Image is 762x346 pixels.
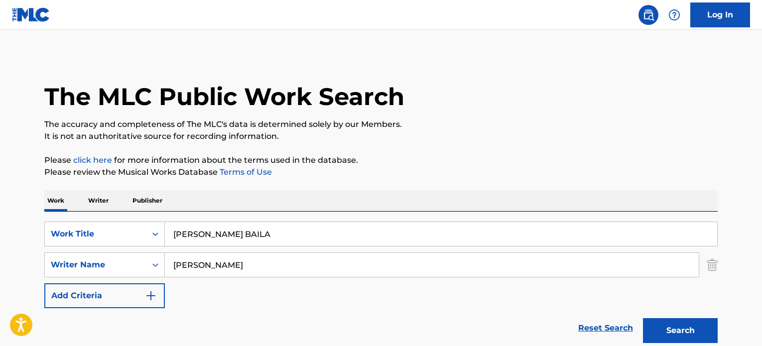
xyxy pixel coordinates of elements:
a: Terms of Use [218,167,272,177]
h1: The MLC Public Work Search [44,82,404,112]
img: 9d2ae6d4665cec9f34b9.svg [145,290,157,302]
button: Add Criteria [44,283,165,308]
img: search [642,9,654,21]
div: Help [664,5,684,25]
a: Reset Search [573,317,638,339]
p: It is not an authoritative source for recording information. [44,130,718,142]
img: Delete Criterion [707,252,718,277]
a: click here [73,155,112,165]
a: Public Search [638,5,658,25]
img: help [668,9,680,21]
div: Work Title [51,228,140,240]
p: Work [44,190,67,211]
p: Publisher [129,190,165,211]
img: MLC Logo [12,7,50,22]
button: Search [643,318,718,343]
div: Writer Name [51,259,140,271]
p: Please for more information about the terms used in the database. [44,154,718,166]
p: The accuracy and completeness of The MLC's data is determined solely by our Members. [44,118,718,130]
a: Log In [690,2,750,27]
p: Writer [85,190,112,211]
p: Please review the Musical Works Database [44,166,718,178]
